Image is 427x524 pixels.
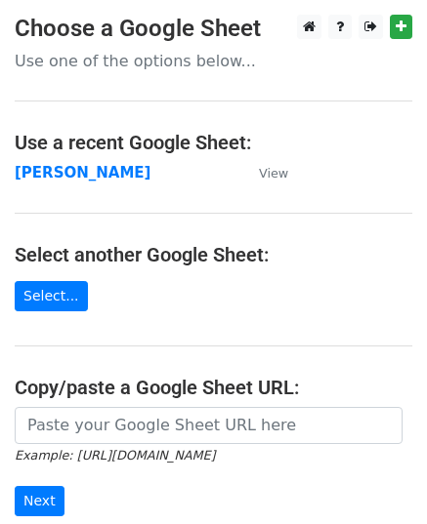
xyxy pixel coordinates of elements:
[15,243,412,266] h4: Select another Google Sheet:
[15,164,150,181] a: [PERSON_NAME]
[15,448,215,463] small: Example: [URL][DOMAIN_NAME]
[15,281,88,311] a: Select...
[239,164,288,181] a: View
[15,486,64,516] input: Next
[15,407,403,444] input: Paste your Google Sheet URL here
[15,131,412,154] h4: Use a recent Google Sheet:
[15,51,412,71] p: Use one of the options below...
[15,15,412,43] h3: Choose a Google Sheet
[15,376,412,399] h4: Copy/paste a Google Sheet URL:
[259,166,288,181] small: View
